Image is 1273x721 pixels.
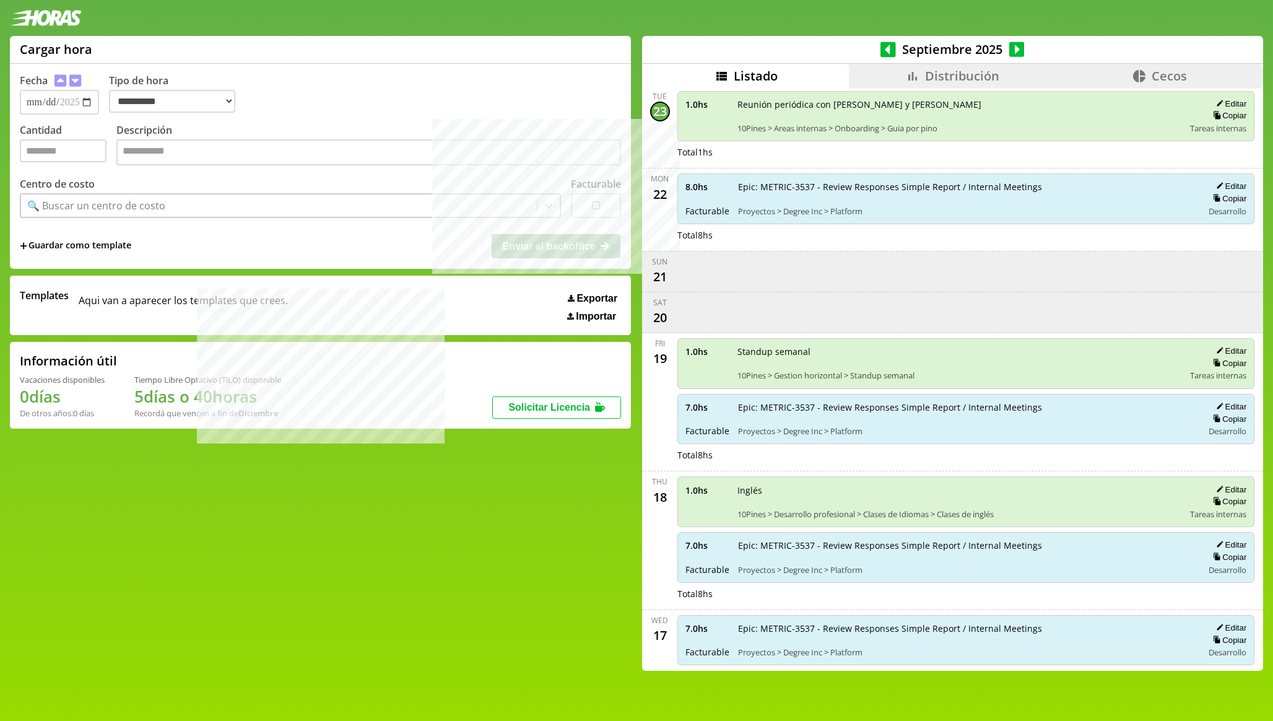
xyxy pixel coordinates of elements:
[1209,496,1246,507] button: Copiar
[650,487,670,507] div: 18
[20,239,131,253] span: +Guardar como template
[20,74,48,87] label: Fecha
[20,139,106,162] input: Cantidad
[27,199,165,212] div: 🔍 Buscar un centro de costo
[20,385,105,408] h1: 0 días
[1212,484,1246,495] button: Editar
[738,647,1195,658] span: Proyectos > Degree Inc > Platform
[1190,509,1246,520] span: Tareas internas
[1212,401,1246,412] button: Editar
[685,646,729,658] span: Facturable
[737,509,1182,520] span: 10Pines > Desarrollo profesional > Clases de Idiomas > Clases de inglés
[685,401,729,413] span: 7.0 hs
[738,540,1195,551] span: Epic: METRIC-3537 - Review Responses Simple Report / Internal Meetings
[685,205,729,217] span: Facturable
[737,346,1182,357] span: Standup semanal
[737,98,1182,110] span: Reunión periódica con [PERSON_NAME] y [PERSON_NAME]
[685,540,729,551] span: 7.0 hs
[116,123,621,168] label: Descripción
[576,293,617,304] span: Exportar
[564,292,621,305] button: Exportar
[896,41,1009,58] span: Septiembre 2025
[650,267,670,287] div: 21
[737,370,1182,381] span: 10Pines > Gestion horizontal > Standup semanal
[677,229,1255,241] div: Total 8 hs
[685,181,729,193] span: 8.0 hs
[685,564,729,575] span: Facturable
[651,615,668,626] div: Wed
[1190,370,1246,381] span: Tareas internas
[10,10,82,26] img: logotipo
[1212,623,1246,633] button: Editar
[650,308,670,328] div: 20
[738,564,1195,575] span: Proyectos > Degree Inc > Platform
[677,146,1255,158] div: Total 1 hs
[109,90,235,113] select: Tipo de hora
[738,181,1195,193] span: Epic: METRIC-3537 - Review Responses Simple Report / Internal Meetings
[652,256,667,267] div: Sun
[1209,193,1246,204] button: Copiar
[1209,647,1246,658] span: Desarrollo
[1209,206,1246,217] span: Desarrollo
[20,123,116,168] label: Cantidad
[109,74,245,115] label: Tipo de hora
[20,289,69,302] span: Templates
[20,374,105,385] div: Vacaciones disponibles
[1209,358,1246,369] button: Copiar
[20,352,117,369] h2: Información útil
[508,402,590,413] span: Solicitar Licencia
[1190,123,1246,134] span: Tareas internas
[925,68,999,84] span: Distribución
[134,408,281,419] div: Recordá que vencen a fin de
[20,239,27,253] span: +
[652,476,667,487] div: Thu
[737,123,1182,134] span: 10Pines > Areas internas > Onboarding > Guia por pino
[571,177,621,191] label: Facturable
[20,408,105,419] div: De otros años: 0 días
[734,68,778,84] span: Listado
[1152,68,1187,84] span: Cecos
[685,623,729,634] span: 7.0 hs
[1209,564,1246,575] span: Desarrollo
[738,206,1195,217] span: Proyectos > Degree Inc > Platform
[134,374,281,385] div: Tiempo Libre Optativo (TiLO) disponible
[576,311,616,322] span: Importar
[738,426,1195,437] span: Proyectos > Degree Inc > Platform
[1212,346,1246,356] button: Editar
[1209,110,1246,121] button: Copiar
[1212,181,1246,191] button: Editar
[738,623,1195,634] span: Epic: METRIC-3537 - Review Responses Simple Report / Internal Meetings
[134,385,281,408] h1: 5 días o 40 horas
[738,401,1195,413] span: Epic: METRIC-3537 - Review Responses Simple Report / Internal Meetings
[650,184,670,204] div: 22
[238,408,278,419] b: Diciembre
[1209,414,1246,424] button: Copiar
[677,449,1255,461] div: Total 8 hs
[642,89,1263,670] div: scrollable content
[685,346,729,357] span: 1.0 hs
[650,102,670,121] div: 23
[1209,426,1246,437] span: Desarrollo
[650,349,670,369] div: 19
[20,41,92,58] h1: Cargar hora
[653,91,667,102] div: Tue
[685,425,729,437] span: Facturable
[79,289,288,322] span: Aqui van a aparecer los templates que crees.
[653,297,667,308] div: Sat
[651,173,669,184] div: Mon
[1212,98,1246,109] button: Editar
[685,484,729,496] span: 1.0 hs
[492,396,621,419] button: Solicitar Licencia
[685,98,729,110] span: 1.0 hs
[116,139,621,165] textarea: Descripción
[655,338,665,349] div: Fri
[1209,635,1246,645] button: Copiar
[677,588,1255,600] div: Total 8 hs
[650,626,670,645] div: 17
[20,177,95,191] label: Centro de costo
[1209,552,1246,562] button: Copiar
[1212,540,1246,550] button: Editar
[737,484,1182,496] span: Inglés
